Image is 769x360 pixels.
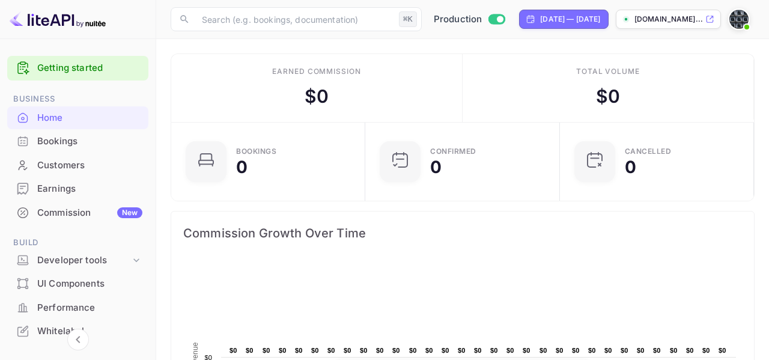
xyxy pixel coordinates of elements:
p: [DOMAIN_NAME]... [634,14,703,25]
div: $ 0 [596,83,620,110]
a: CommissionNew [7,201,148,224]
div: Earnings [7,177,148,201]
div: ⌘K [399,11,417,27]
button: Collapse navigation [67,329,89,350]
div: UI Components [7,272,148,296]
text: $0 [392,347,400,354]
text: $0 [572,347,580,354]
div: Bookings [236,148,276,155]
text: $0 [458,347,466,354]
div: UI Components [37,277,142,291]
div: Performance [37,301,142,315]
a: UI Components [7,272,148,294]
text: $0 [360,347,368,354]
text: $0 [279,347,287,354]
div: Home [7,106,148,130]
text: $0 [409,347,417,354]
text: $0 [327,347,335,354]
a: Getting started [37,61,142,75]
div: New [117,207,142,218]
a: Home [7,106,148,129]
div: $ 0 [305,83,329,110]
text: $0 [442,347,449,354]
text: $0 [621,347,628,354]
text: $0 [670,347,678,354]
text: $0 [246,347,254,354]
div: Developer tools [37,254,130,267]
span: Production [434,13,482,26]
text: $0 [295,347,303,354]
div: Home [37,111,142,125]
text: $0 [588,347,596,354]
img: LiteAPI logo [10,10,106,29]
div: Customers [37,159,142,172]
a: Bookings [7,130,148,152]
span: Commission Growth Over Time [183,224,742,243]
text: $0 [523,347,530,354]
div: Confirmed [430,148,476,155]
div: Commission [37,206,142,220]
span: Business [7,93,148,106]
div: Whitelabel [7,320,148,343]
text: $0 [229,347,237,354]
div: Bookings [37,135,142,148]
span: Build [7,236,148,249]
text: $0 [604,347,612,354]
text: $0 [425,347,433,354]
text: $0 [556,347,564,354]
input: Search (e.g. bookings, documentation) [195,7,394,31]
div: Getting started [7,56,148,81]
div: 0 [430,159,442,175]
text: $0 [686,347,694,354]
text: $0 [540,347,547,354]
text: $0 [637,347,645,354]
text: $0 [474,347,482,354]
text: $0 [719,347,726,354]
div: Earned commission [272,66,361,77]
div: Whitelabel [37,325,142,338]
a: Earnings [7,177,148,200]
div: Customers [7,154,148,177]
div: [DATE] — [DATE] [540,14,600,25]
div: 0 [625,159,636,175]
a: Performance [7,296,148,319]
div: Total volume [576,66,640,77]
div: Switch to Sandbox mode [429,13,510,26]
a: Customers [7,154,148,176]
text: $0 [263,347,270,354]
text: $0 [490,347,498,354]
text: $0 [376,347,384,354]
text: $0 [506,347,514,354]
div: Developer tools [7,250,148,271]
a: Whitelabel [7,320,148,342]
div: Earnings [37,182,142,196]
text: $0 [344,347,351,354]
div: Performance [7,296,148,320]
div: 0 [236,159,248,175]
text: $0 [702,347,710,354]
div: CANCELLED [625,148,672,155]
div: Bookings [7,130,148,153]
div: CommissionNew [7,201,148,225]
img: Molefi Rampai [729,10,749,29]
text: $0 [311,347,319,354]
text: $0 [653,347,661,354]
